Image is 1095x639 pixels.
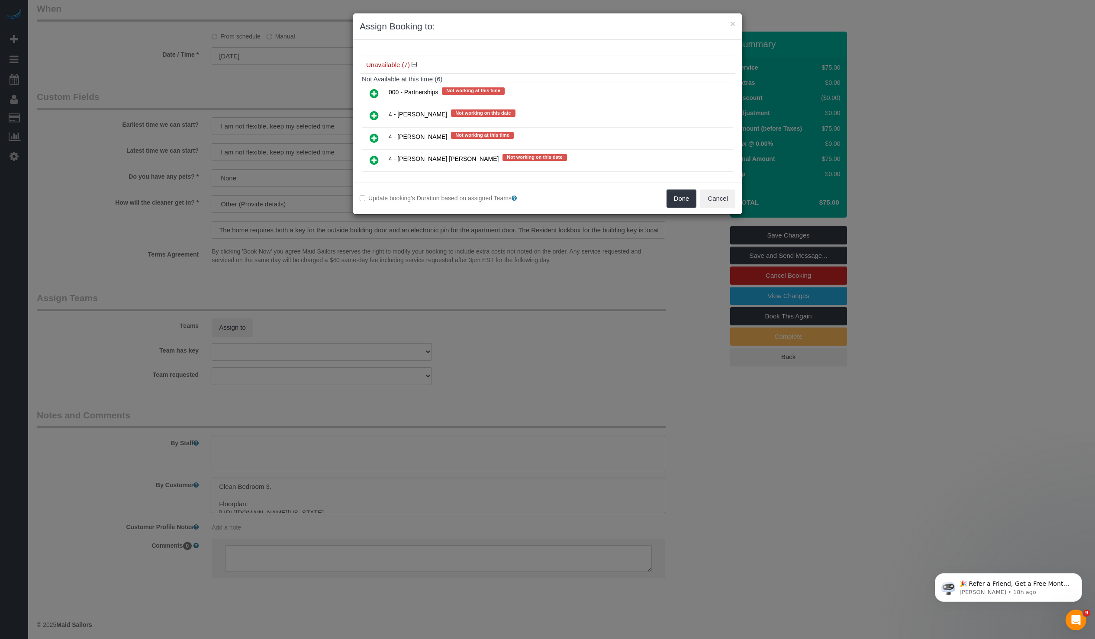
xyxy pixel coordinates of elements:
[730,19,735,28] button: ×
[366,61,729,69] h4: Unavailable (7)
[360,20,735,33] h3: Assign Booking to:
[389,133,447,140] span: 4 - [PERSON_NAME]
[362,76,733,83] h4: Not Available at this time (6)
[922,555,1095,616] iframe: Intercom notifications message
[360,196,365,201] input: Update booking's Duration based on assigned Teams
[389,89,438,96] span: 000 - Partnerships
[1066,610,1086,630] iframe: Intercom live chat
[1083,610,1090,617] span: 9
[451,132,514,139] span: Not working at this time
[700,189,735,208] button: Cancel
[389,155,499,162] span: 4 - [PERSON_NAME] [PERSON_NAME]
[360,194,541,202] label: Update booking's Duration based on assigned Teams
[502,154,567,161] span: Not working on this date
[451,109,515,116] span: Not working on this date
[442,87,505,94] span: Not working at this time
[389,111,447,118] span: 4 - [PERSON_NAME]
[667,189,697,208] button: Done
[442,176,505,183] span: Not working at this time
